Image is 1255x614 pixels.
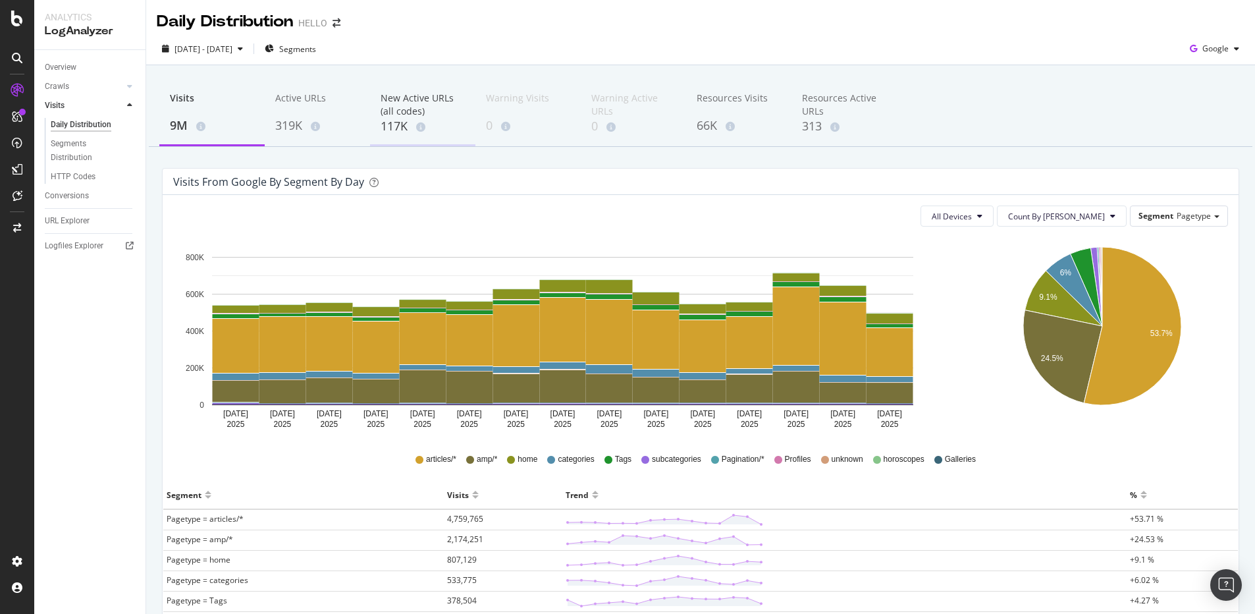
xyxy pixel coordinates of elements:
[173,237,952,435] svg: A chart.
[259,38,321,59] button: Segments
[298,16,327,30] div: HELLO
[45,239,136,253] a: Logfiles Explorer
[167,513,244,524] span: Pagetype = articles/*
[1210,569,1242,601] div: Open Intercom Messenger
[45,214,136,228] a: URL Explorer
[270,409,295,418] text: [DATE]
[381,118,465,135] div: 117K
[507,420,525,429] text: 2025
[566,484,589,505] div: Trend
[186,253,204,262] text: 800K
[997,206,1127,227] button: Count By [PERSON_NAME]
[785,454,811,465] span: Profiles
[447,574,477,586] span: 533,775
[722,454,764,465] span: Pagination/*
[447,484,469,505] div: Visits
[51,137,124,165] div: Segments Distribution
[170,117,254,134] div: 9M
[1008,211,1105,222] span: Count By Day
[877,409,902,418] text: [DATE]
[690,409,715,418] text: [DATE]
[486,117,570,134] div: 0
[45,189,89,203] div: Conversions
[1130,595,1159,606] span: +4.27 %
[275,117,360,134] div: 319K
[51,118,111,132] div: Daily Distribution
[367,420,385,429] text: 2025
[802,92,886,118] div: Resources Active URLs
[1060,269,1072,278] text: 6%
[174,43,232,55] span: [DATE] - [DATE]
[601,420,618,429] text: 2025
[1130,554,1154,565] span: +9.1 %
[51,118,136,132] a: Daily Distribution
[477,454,497,465] span: amp/*
[167,554,230,565] span: Pagetype = home
[45,239,103,253] div: Logfiles Explorer
[1039,293,1057,302] text: 9.1%
[979,237,1225,435] div: A chart.
[652,454,701,465] span: subcategories
[363,409,388,418] text: [DATE]
[697,117,781,134] div: 66K
[932,211,972,222] span: All Devices
[45,99,123,113] a: Visits
[45,61,76,74] div: Overview
[279,43,316,55] span: Segments
[1130,574,1159,586] span: +6.02 %
[186,327,204,336] text: 400K
[643,409,668,418] text: [DATE]
[460,420,478,429] text: 2025
[410,409,435,418] text: [DATE]
[784,409,809,418] text: [DATE]
[615,454,631,465] span: Tags
[504,409,529,418] text: [DATE]
[381,92,465,118] div: New Active URLs (all codes)
[550,409,575,418] text: [DATE]
[921,206,994,227] button: All Devices
[426,454,456,465] span: articles/*
[447,554,477,565] span: 807,129
[447,513,483,524] span: 4,759,765
[227,420,245,429] text: 2025
[274,420,292,429] text: 2025
[51,137,136,165] a: Segments Distribution
[1177,210,1211,221] span: Pagetype
[1130,484,1137,505] div: %
[45,11,135,24] div: Analytics
[51,170,95,184] div: HTTP Codes
[45,80,123,94] a: Crawls
[167,595,227,606] span: Pagetype = Tags
[554,420,572,429] text: 2025
[1130,513,1163,524] span: +53.71 %
[157,11,293,33] div: Daily Distribution
[881,420,899,429] text: 2025
[157,38,248,59] button: [DATE] - [DATE]
[186,364,204,373] text: 200K
[320,420,338,429] text: 2025
[802,118,886,135] div: 313
[45,99,65,113] div: Visits
[414,420,431,429] text: 2025
[1041,354,1063,363] text: 24.5%
[167,534,233,545] span: Pagetype = amp/*
[170,92,254,117] div: Visits
[788,420,805,429] text: 2025
[558,454,594,465] span: categories
[591,118,676,135] div: 0
[45,61,136,74] a: Overview
[647,420,665,429] text: 2025
[741,420,759,429] text: 2025
[1130,534,1163,545] span: +24.53 %
[697,92,781,117] div: Resources Visits
[275,92,360,117] div: Active URLs
[45,214,90,228] div: URL Explorer
[200,401,204,410] text: 0
[591,92,676,118] div: Warning Active URLs
[45,189,136,203] a: Conversions
[447,595,477,606] span: 378,504
[737,409,762,418] text: [DATE]
[1150,329,1173,338] text: 53.7%
[1185,38,1244,59] button: Google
